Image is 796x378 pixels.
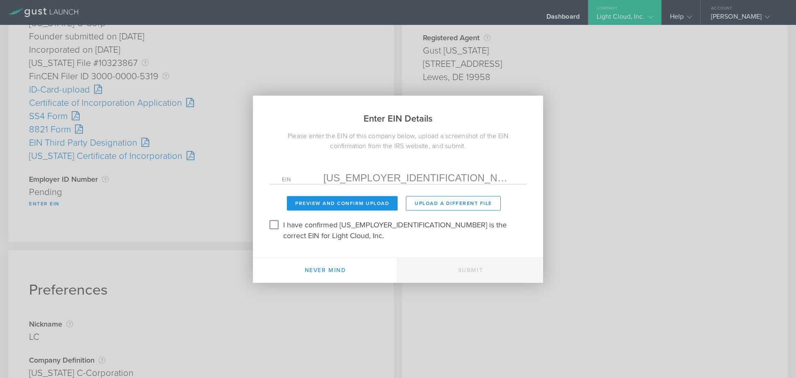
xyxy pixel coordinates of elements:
button: Upload a different File [406,196,501,210]
label: EIN [282,177,323,184]
label: I have confirmed [US_EMPLOYER_IDENTIFICATION_NUMBER] is the correct EIN for Light Cloud, Inc. [283,218,524,241]
input: Required [323,171,514,184]
button: Submit [398,258,543,283]
div: Please enter the EIN of this company below, upload a screenshot of the EIN confirmation from the ... [253,131,543,151]
iframe: Chat Widget [755,338,796,378]
h2: Enter EIN Details [253,95,543,131]
button: Never mind [253,258,398,283]
button: Preview and Confirm Upload [287,196,398,210]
